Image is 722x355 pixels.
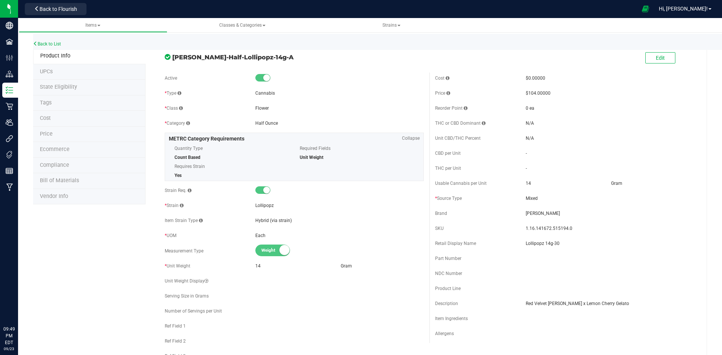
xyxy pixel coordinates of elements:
[255,106,269,111] span: Flower
[205,279,208,283] i: Custom display text for unit weight (e.g., '1.25 g', '1 gram (0.035 oz)', '1 cookie (10mg THC)')
[526,225,694,232] span: 1.16.141672.515194.0
[40,193,68,199] span: Vendor Info
[25,3,86,15] button: Back to Flourish
[165,248,203,254] span: Measurement Type
[435,256,461,261] span: Part Number
[526,151,527,156] span: -
[165,76,177,81] span: Active
[402,135,420,142] span: Collapse
[255,203,274,208] span: Lollipopz
[300,143,414,154] span: Required Fields
[526,195,694,202] span: Mixed
[255,121,278,126] span: Half Ounce
[40,100,52,106] span: Tag
[165,233,176,238] span: UOM
[637,2,654,16] span: Open Ecommerce Menu
[255,218,292,223] span: Hybrid (via strain)
[6,103,13,110] inline-svg: Retail
[6,54,13,62] inline-svg: Configuration
[40,162,69,168] span: Compliance
[255,233,265,238] span: Each
[165,91,181,96] span: Type
[526,76,545,81] span: $0.00000
[6,38,13,45] inline-svg: Facilities
[526,106,534,111] span: 0 ea
[8,295,30,317] iframe: Resource center
[435,286,461,291] span: Product Line
[165,308,222,314] span: Number of Servings per Unit
[174,155,200,160] span: Count Based
[611,181,622,186] span: Gram
[40,131,53,137] span: Price
[85,23,100,28] span: Items
[165,293,209,299] span: Serving Size in Grams
[165,53,170,61] span: In Sync
[165,323,186,329] span: Ref Field 1
[6,183,13,191] inline-svg: Manufacturing
[6,135,13,142] inline-svg: Integrations
[435,211,447,216] span: Brand
[6,167,13,175] inline-svg: Reports
[33,41,61,47] a: Back to List
[435,241,476,246] span: Retail Display Name
[6,86,13,94] inline-svg: Inventory
[526,210,694,217] span: [PERSON_NAME]
[526,136,534,141] span: N/A
[255,91,275,96] span: Cannabis
[435,151,461,156] span: CBD per Unit
[255,263,261,269] span: 14
[300,155,323,160] span: Unit Weight
[165,338,186,344] span: Ref Field 2
[172,53,424,62] span: [PERSON_NAME]-Half-Lollipopz-14g-A
[3,326,15,346] p: 09:49 PM EDT
[435,226,444,231] span: SKU
[39,6,77,12] span: Back to Flourish
[645,52,675,63] button: Edit
[165,188,191,193] span: Strain Req.
[165,278,208,284] span: Unit Weight Display
[165,121,190,126] span: Category
[656,55,665,61] span: Edit
[435,301,458,306] span: Description
[169,136,244,142] span: METRC Category Requirements
[165,263,190,269] span: Unit Weight
[435,316,468,321] span: Item Ingredients
[261,245,295,256] span: Weight
[40,115,51,121] span: Cost
[165,203,184,208] span: Strain
[165,106,183,111] span: Class
[526,91,551,96] span: $104.00000
[435,196,462,201] span: Source Type
[40,68,53,75] span: Tag
[526,300,694,307] span: Red Velvet [PERSON_NAME] x Lemon Cherry Gelato
[526,121,534,126] span: N/A
[526,181,531,186] span: 14
[435,121,485,126] span: THC or CBD Dominant
[435,166,461,171] span: THC per Unit
[526,166,527,171] span: -
[219,23,265,28] span: Classes & Categories
[6,70,13,78] inline-svg: Distribution
[435,271,462,276] span: NDC Number
[40,84,77,90] span: Tag
[174,161,289,172] span: Requires Strain
[435,181,487,186] span: Usable Cannabis per Unit
[174,173,182,178] span: Yes
[6,151,13,159] inline-svg: Tags
[341,263,352,269] span: Gram
[40,53,70,59] span: Product Info
[165,218,203,223] span: Item Strain Type
[6,22,13,29] inline-svg: Company
[526,240,694,247] span: Lollipopz 14g-30
[6,119,13,126] inline-svg: Users
[40,146,70,153] span: Ecommerce
[435,331,454,336] span: Allergens
[382,23,400,28] span: Strains
[435,136,481,141] span: Unit CBD/THC Percent
[659,6,708,12] span: Hi, [PERSON_NAME]!
[435,106,467,111] span: Reorder Point
[40,177,79,184] span: Bill of Materials
[3,346,15,352] p: 09/23
[174,143,289,154] span: Quantity Type
[435,76,449,81] span: Cost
